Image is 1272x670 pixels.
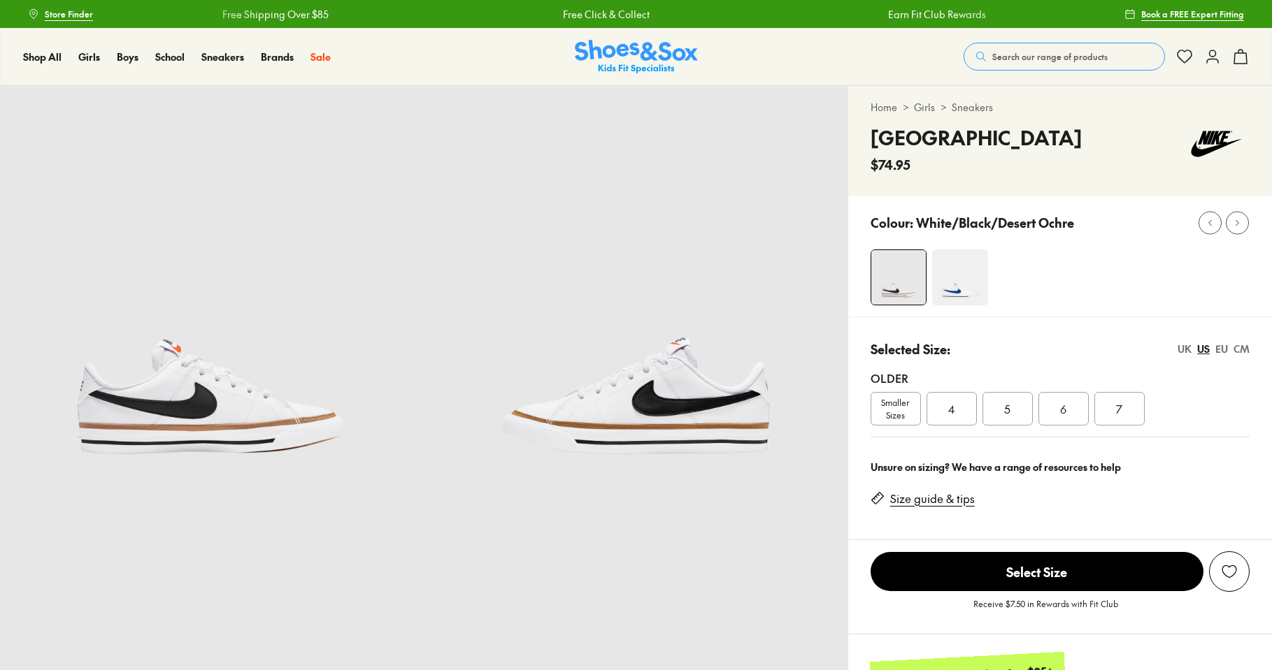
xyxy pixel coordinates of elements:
a: Book a FREE Expert Fitting [1124,1,1244,27]
img: Vendor logo [1182,123,1250,165]
div: > > [871,100,1250,115]
a: School [155,50,185,64]
a: Sneakers [952,100,993,115]
img: 4-438408_1 [932,249,988,305]
a: Sale [310,50,331,64]
span: 4 [948,400,955,417]
p: Colour: [871,213,913,232]
span: Select Size [871,552,1203,591]
a: Girls [914,100,935,115]
div: US [1197,342,1210,356]
img: 4-373441_1 [871,250,926,305]
p: Receive $7.50 in Rewards with Fit Club [973,597,1118,622]
a: Girls [78,50,100,64]
div: Unsure on sizing? We have a range of resources to help [871,460,1250,474]
button: Add to Wishlist [1209,551,1250,592]
a: Free Click & Collect [562,7,648,22]
a: Store Finder [28,1,93,27]
a: Brands [261,50,294,64]
a: Earn Fit Club Rewards [887,7,985,22]
a: Sneakers [201,50,244,64]
div: Older [871,370,1250,386]
a: Shop All [23,50,62,64]
div: UK [1178,342,1192,356]
a: Shoes & Sox [575,40,698,74]
a: Size guide & tips [890,491,975,507]
span: Book a FREE Expert Fitting [1141,8,1244,20]
div: CM [1234,342,1250,356]
img: 5-373442_1 [424,85,848,509]
span: 7 [1116,400,1122,417]
p: Selected Size: [871,340,950,358]
a: Free Shipping Over $85 [221,7,327,22]
span: 5 [1004,400,1010,417]
h4: [GEOGRAPHIC_DATA] [871,123,1082,152]
span: $74.95 [871,155,910,174]
span: 6 [1060,400,1066,417]
span: Search our range of products [992,50,1108,63]
button: Select Size [871,551,1203,592]
p: White/Black/Desert Ochre [916,213,1074,232]
span: Store Finder [45,8,93,20]
span: Smaller Sizes [871,396,920,421]
div: EU [1215,342,1228,356]
button: Search our range of products [964,43,1165,71]
img: SNS_Logo_Responsive.svg [575,40,698,74]
a: Boys [117,50,138,64]
a: Home [871,100,897,115]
